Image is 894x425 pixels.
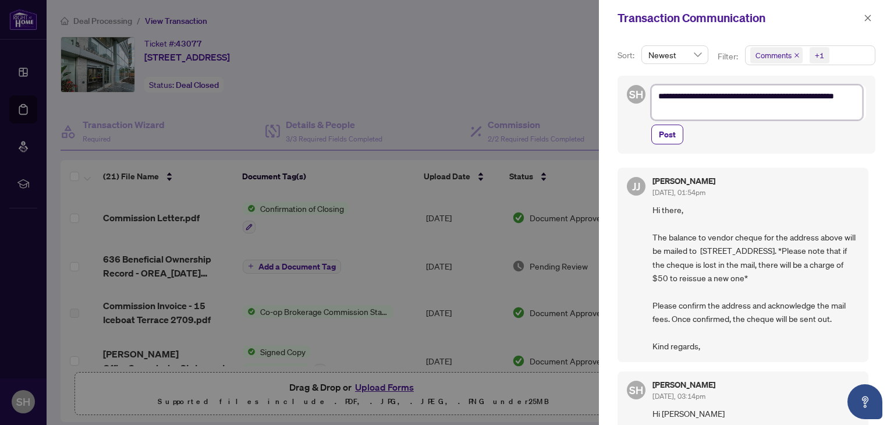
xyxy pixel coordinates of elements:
span: JJ [632,178,640,194]
span: SH [629,382,643,398]
span: Newest [648,46,701,63]
span: close [864,14,872,22]
h5: [PERSON_NAME] [652,177,715,185]
span: Hi there, The balance to vendor cheque for the address above will be mailed to [STREET_ADDRESS]. ... [652,203,859,353]
span: Comments [755,49,792,61]
span: SH [629,86,643,102]
div: Transaction Communication [618,9,860,27]
span: Post [659,125,676,144]
span: close [794,52,800,58]
div: +1 [815,49,824,61]
p: Filter: [718,50,740,63]
h5: [PERSON_NAME] [652,381,715,389]
button: Open asap [847,384,882,419]
span: Comments [750,47,803,63]
span: [DATE], 03:14pm [652,392,705,401]
button: Post [651,125,683,144]
span: [DATE], 01:54pm [652,188,705,197]
p: Sort: [618,49,637,62]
